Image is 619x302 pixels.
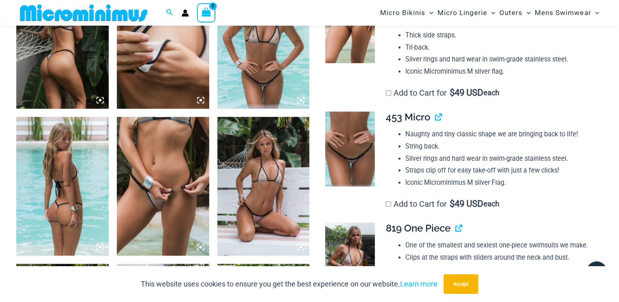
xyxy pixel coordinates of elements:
a: Mens SwimwearMenu ToggleMenu Toggle [533,2,601,23]
li: Tri-back. [405,42,596,54]
p: This website uses cookies to ensure you get the best experience on our website. [141,278,437,290]
li: Thick side straps. [405,29,596,42]
a: Micro BikinisMenu ToggleMenu Toggle [378,2,435,23]
li: One of the smallest and sexiest one-piece swimsuits we make. [405,239,596,252]
span: 49 USD [449,200,483,208]
span: 49 USD [449,89,483,97]
li: Silver rings and hard wear in swim-grade stainless steel. [405,153,596,165]
li: Silver rings and hard wear in swim-grade stainless steel. [405,53,596,66]
li: Naughty and tiny classic shape we are bringing back to life! [405,128,596,140]
span: Mens Swimwear [535,2,591,23]
span: Menu Toggle [523,2,531,23]
img: Trade Winds Ivory/Ink 317 Top 469 Thong [217,117,310,255]
img: Trade Winds Ivory/Ink 819 One Piece [325,223,375,297]
a: OutersMenu ToggleMenu Toggle [497,2,533,23]
label: Add to Cart for [386,88,500,98]
img: Trade Winds Ivory/Ink 317 Top 453 Micro [16,117,109,255]
span: Menu Toggle [425,2,433,23]
input: Add to Cart for$49 USD each [386,90,391,96]
span: 453 Micro [386,111,430,123]
li: Peek-a-boo keyhole cutout in the front with clips. [405,264,596,276]
a: Micro LingerieMenu ToggleMenu Toggle [435,2,497,23]
input: Add to Cart for$49 USD each [386,201,391,207]
button: Accept [444,274,478,294]
a: Learn more [400,280,437,288]
img: Trade Winds IvoryInk 453 Micro 02 [325,112,375,186]
span: Menu Toggle [591,2,599,23]
img: Trade Winds Ivory/Ink 469 Thong [117,117,209,255]
span: each [483,200,499,208]
span: each [483,89,499,97]
a: Search icon link [166,8,173,18]
span: $ [449,88,454,98]
span: $ [449,199,454,209]
span: Outers [499,2,523,23]
span: 819 One Piece [386,222,451,234]
span: Menu Toggle [487,2,495,23]
a: View Shopping Cart, empty [197,3,216,22]
li: Clips at the straps with sliders around the neck and bust. [405,252,596,264]
li: Iconic Microminimus M silver flag. [405,66,596,78]
img: MM SHOP LOGO FLAT [17,4,151,22]
nav: Site Navigation [377,1,603,24]
li: Straps clip off for easy take-off with just a few clicks! [405,164,596,177]
li: Iconic Microminimus M silver Flag. [405,177,596,189]
label: Add to Cart for [386,199,500,209]
span: Micro Bikinis [380,2,425,23]
li: String back. [405,140,596,153]
a: Account icon link [182,9,189,17]
span: Micro Lingerie [437,2,487,23]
